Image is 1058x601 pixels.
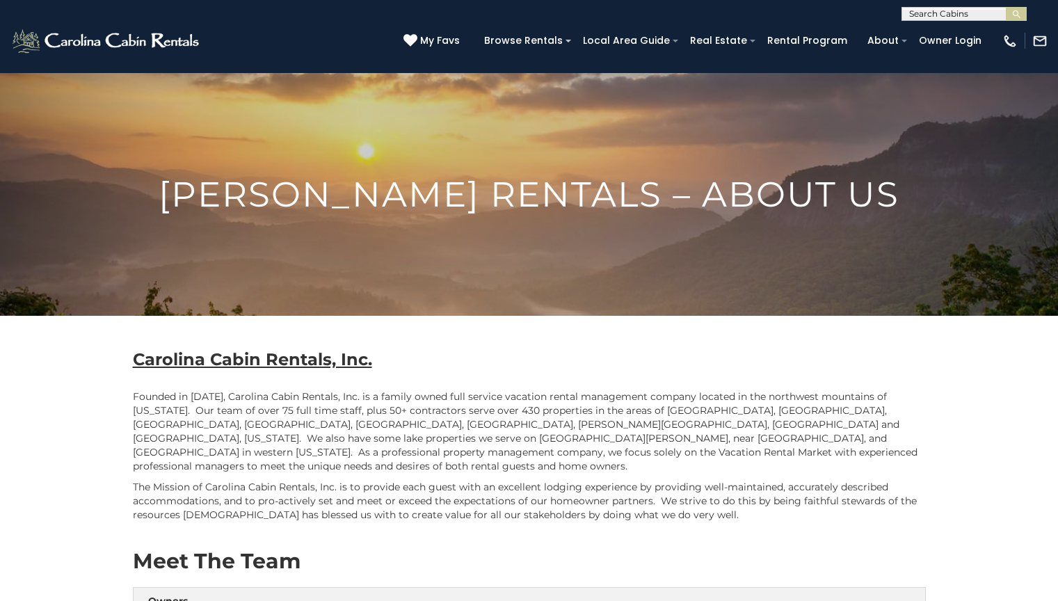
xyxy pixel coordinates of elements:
[10,27,203,55] img: White-1-2.png
[860,30,906,51] a: About
[477,30,570,51] a: Browse Rentals
[403,33,463,49] a: My Favs
[420,33,460,48] span: My Favs
[760,30,854,51] a: Rental Program
[1002,33,1018,49] img: phone-regular-white.png
[133,480,926,522] p: The Mission of Carolina Cabin Rentals, Inc. is to provide each guest with an excellent lodging ex...
[133,548,300,574] strong: Meet The Team
[683,30,754,51] a: Real Estate
[1032,33,1048,49] img: mail-regular-white.png
[133,390,926,473] p: Founded in [DATE], Carolina Cabin Rentals, Inc. is a family owned full service vacation rental ma...
[912,30,988,51] a: Owner Login
[576,30,677,51] a: Local Area Guide
[133,349,372,369] b: Carolina Cabin Rentals, Inc.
